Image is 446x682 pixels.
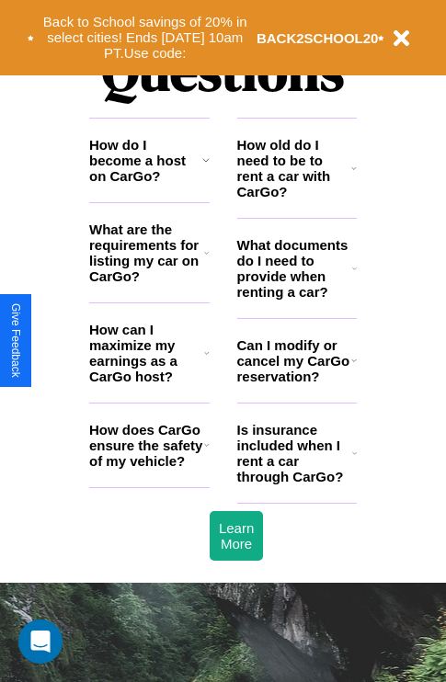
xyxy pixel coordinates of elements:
div: Give Feedback [9,303,22,378]
button: Back to School savings of 20% in select cities! Ends [DATE] 10am PT.Use code: [34,9,257,66]
b: BACK2SCHOOL20 [257,30,379,46]
h3: Is insurance included when I rent a car through CarGo? [237,422,352,484]
h3: How can I maximize my earnings as a CarGo host? [89,322,204,384]
h3: How does CarGo ensure the safety of my vehicle? [89,422,204,469]
button: Learn More [210,511,263,561]
h3: How do I become a host on CarGo? [89,137,202,184]
div: Open Intercom Messenger [18,619,63,664]
h3: How old do I need to be to rent a car with CarGo? [237,137,352,199]
h3: What are the requirements for listing my car on CarGo? [89,222,204,284]
h3: Can I modify or cancel my CarGo reservation? [237,337,351,384]
h3: What documents do I need to provide when renting a car? [237,237,353,300]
